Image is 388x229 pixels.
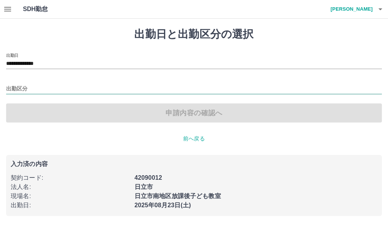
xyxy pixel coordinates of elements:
[6,28,382,41] h1: 出勤日と出勤区分の選択
[135,202,191,208] b: 2025年08月23日(土)
[11,192,130,201] p: 現場名 :
[11,201,130,210] p: 出勤日 :
[11,161,377,167] p: 入力済の内容
[11,182,130,192] p: 法人名 :
[6,135,382,143] p: 前へ戻る
[135,193,221,199] b: 日立市南地区放課後子ども教室
[135,174,162,181] b: 42090012
[135,184,153,190] b: 日立市
[11,173,130,182] p: 契約コード :
[6,52,18,58] label: 出勤日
